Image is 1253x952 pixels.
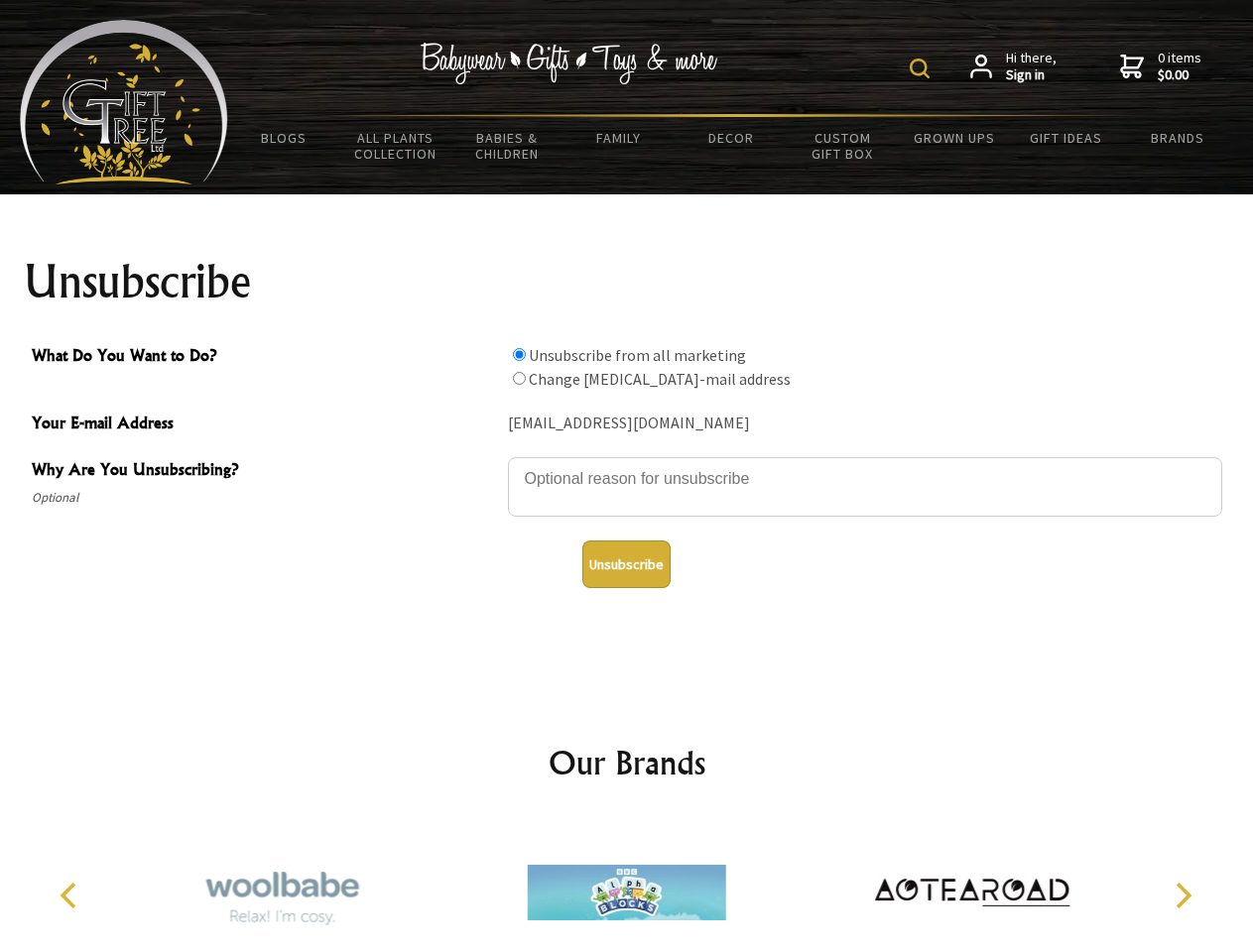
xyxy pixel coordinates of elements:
a: All Plants Collection [340,117,452,175]
span: Hi there, [1006,50,1057,84]
span: Optional [32,486,498,510]
h1: Unsubscribe [24,258,1230,305]
button: Next [1161,874,1204,917]
div: [EMAIL_ADDRESS][DOMAIN_NAME] [508,409,1222,439]
label: Unsubscribe from all marketing [529,345,746,365]
strong: $0.00 [1158,66,1201,84]
a: Hi there,Sign in [970,50,1057,84]
a: Custom Gift Box [787,117,899,175]
strong: Sign in [1006,66,1057,84]
span: Your E-mail Address [32,411,498,439]
img: Babywear - Gifts - Toys & more [421,43,718,84]
a: Brands [1122,117,1234,159]
button: Previous [50,874,93,917]
textarea: Why Are You Unsubscribing? [508,457,1222,517]
input: What Do You Want to Do? [513,372,526,385]
span: What Do You Want to Do? [32,343,498,372]
a: Family [564,117,676,159]
a: Babies & Children [451,117,564,175]
h2: Our Brands [40,739,1214,786]
a: Gift Ideas [1010,117,1122,159]
a: 0 items$0.00 [1120,50,1201,84]
a: Grown Ups [898,117,1010,159]
a: Decor [675,117,787,159]
label: Change [MEDICAL_DATA]-mail address [529,369,791,389]
img: Babyware - Gifts - Toys and more... [20,20,228,184]
button: Unsubscribe [582,540,671,588]
a: BLOGS [228,117,340,159]
span: 0 items [1158,49,1201,84]
span: Why Are You Unsubscribing? [32,457,498,486]
input: What Do You Want to Do? [513,348,526,361]
img: product search [910,59,930,78]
